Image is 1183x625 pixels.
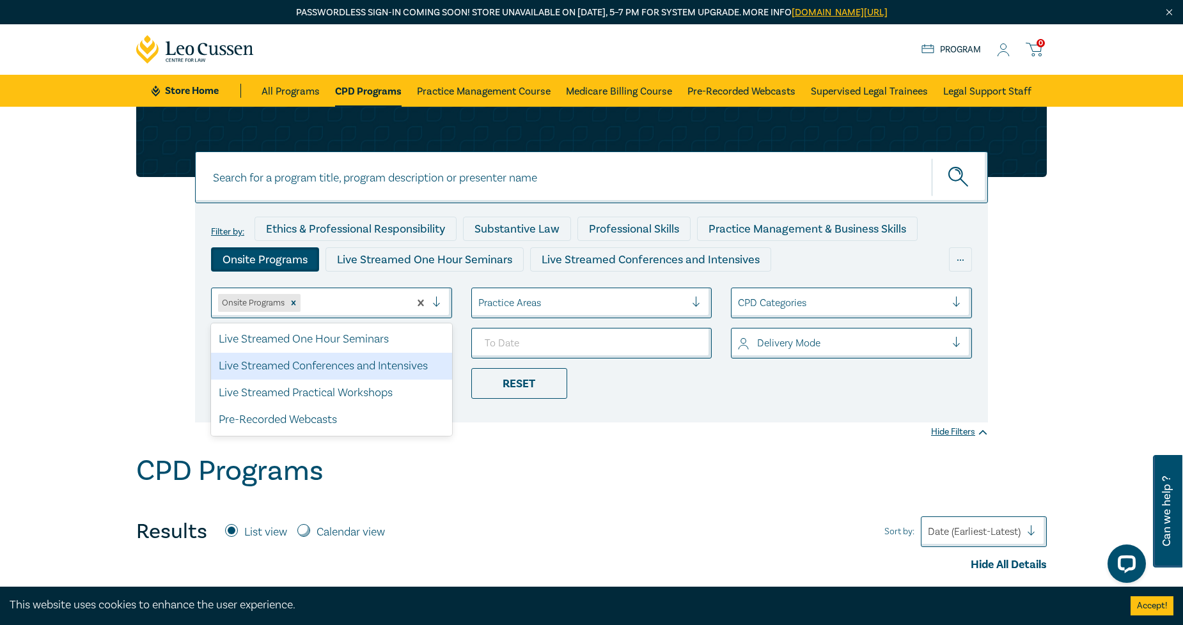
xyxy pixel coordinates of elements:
a: Practice Management Course [417,75,551,107]
input: Sort by [928,525,930,539]
a: Medicare Billing Course [566,75,672,107]
div: Professional Skills [577,217,691,241]
a: Pre-Recorded Webcasts [687,75,795,107]
div: National Programs [720,278,838,302]
div: Live Streamed One Hour Seminars [211,326,452,353]
button: Accept cookies [1131,596,1173,615]
p: Passwordless sign-in coming soon! Store unavailable on [DATE], 5–7 PM for system upgrade. More info [136,6,1047,20]
a: Legal Support Staff [943,75,1031,107]
div: Remove Onsite Programs [286,294,301,312]
h4: No programs could be found under the current search criteria [136,583,1047,603]
h1: CPD Programs [136,454,324,488]
input: select [478,296,481,310]
div: Live Streamed Practical Workshops [211,278,414,302]
div: Live Streamed Practical Workshops [211,380,452,406]
span: Can we help ? [1161,463,1173,560]
div: Pre-Recorded Webcasts [211,406,452,433]
div: Substantive Law [463,217,571,241]
div: Hide All Details [136,557,1047,573]
a: Store Home [152,84,240,98]
div: Pre-Recorded Webcasts [420,278,567,302]
input: select [738,336,740,350]
div: Hide Filters [931,426,988,438]
div: Live Streamed Conferences and Intensives [530,247,771,272]
label: List view [244,524,287,541]
a: Program [921,43,981,57]
a: All Programs [262,75,320,107]
a: [DOMAIN_NAME][URL] [792,6,888,19]
input: Search for a program title, program description or presenter name [195,151,988,203]
label: Calendar view [317,524,385,541]
div: ... [949,247,972,272]
span: 0 [1037,39,1045,47]
div: Ethics & Professional Responsibility [255,217,457,241]
input: select [738,296,740,310]
div: Practice Management & Business Skills [697,217,918,241]
div: This website uses cookies to enhance the user experience. [10,597,1111,613]
div: Live Streamed Conferences and Intensives [211,353,452,380]
a: CPD Programs [335,75,402,107]
img: Close [1164,7,1175,18]
input: To Date [471,328,712,359]
div: Reset [471,368,567,399]
h4: Results [136,519,207,544]
div: Onsite Programs [211,247,319,272]
div: 10 CPD Point Packages [574,278,714,302]
label: Filter by: [211,227,244,237]
span: Sort by: [884,525,914,539]
div: Onsite Programs [218,294,286,312]
a: Supervised Legal Trainees [811,75,928,107]
iframe: LiveChat chat widget [1097,539,1151,593]
div: Live Streamed One Hour Seminars [325,247,524,272]
input: select [303,296,306,310]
